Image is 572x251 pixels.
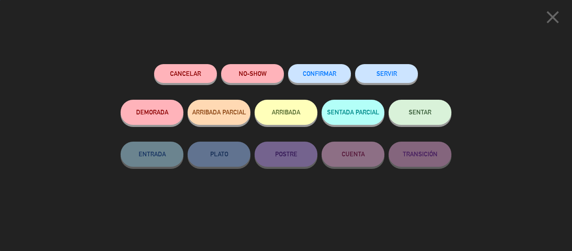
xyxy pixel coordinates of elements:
[389,100,451,125] button: SENTAR
[255,142,317,167] button: POSTRE
[409,109,431,116] span: SENTAR
[540,6,566,31] button: close
[154,64,217,83] button: Cancelar
[188,100,250,125] button: ARRIBADA PARCIAL
[188,142,250,167] button: PLATO
[288,64,351,83] button: CONFIRMAR
[542,7,563,28] i: close
[322,142,384,167] button: CUENTA
[389,142,451,167] button: TRANSICIÓN
[303,70,336,77] span: CONFIRMAR
[121,142,183,167] button: ENTRADA
[255,100,317,125] button: ARRIBADA
[322,100,384,125] button: SENTADA PARCIAL
[355,64,418,83] button: SERVIR
[192,109,246,116] span: ARRIBADA PARCIAL
[221,64,284,83] button: NO-SHOW
[121,100,183,125] button: DEMORADA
